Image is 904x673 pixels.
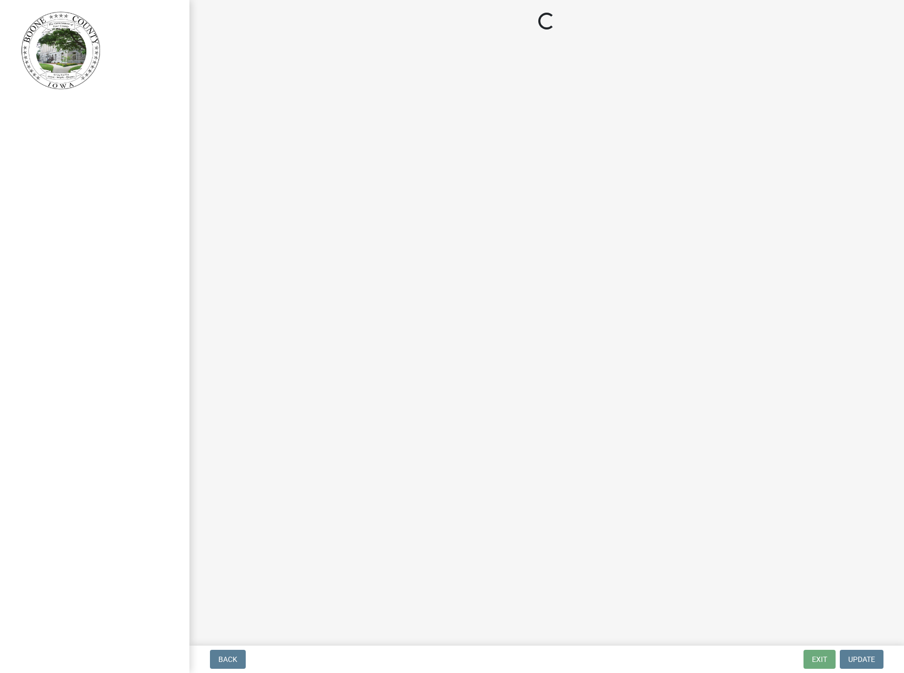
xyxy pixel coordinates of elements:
button: Exit [803,650,836,669]
span: Update [848,655,875,664]
span: Back [218,655,237,664]
button: Back [210,650,246,669]
img: Boone County, Iowa [21,11,101,90]
button: Update [840,650,883,669]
